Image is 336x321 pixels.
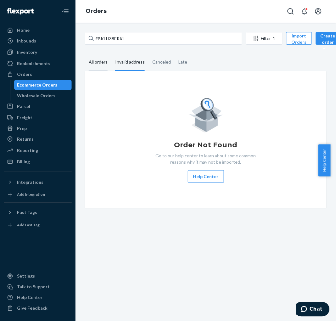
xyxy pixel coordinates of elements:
div: Give Feedback [17,305,48,312]
div: Billing [17,159,30,165]
button: Open Search Box [284,5,297,18]
div: Canceled [152,54,171,70]
button: Filter [246,32,283,45]
a: Add Fast Tag [4,220,72,230]
div: Help Center [17,295,42,301]
div: Home [17,27,30,33]
a: Home [4,25,72,35]
div: Replenishments [17,60,50,67]
a: Replenishments [4,59,72,69]
a: Inbounds [4,36,72,46]
div: Filter [246,35,282,42]
img: Flexport logo [7,8,34,14]
div: Orders [17,71,32,77]
button: Help Center [318,144,331,177]
div: Late [178,54,187,70]
div: Create order [321,33,335,52]
a: Settings [4,271,72,281]
a: Reporting [4,145,72,155]
h1: Order Not Found [174,140,238,150]
div: Add Integration [17,192,45,197]
a: Prep [4,123,72,133]
button: Help Center [188,170,224,183]
a: Freight [4,113,72,123]
a: Help Center [4,293,72,303]
a: Orders [86,8,107,14]
div: Fast Tags [17,210,37,216]
div: Invalid address [115,54,145,71]
a: Add Integration [4,190,72,200]
button: Import Orders [286,32,312,45]
a: Returns [4,134,72,144]
p: Go to our help center to learn about some common reasons why it may not be imported. [151,153,261,165]
ol: breadcrumbs [81,2,112,20]
div: Talk to Support [17,284,50,290]
button: Give Feedback [4,303,72,313]
div: Freight [17,115,32,121]
img: Empty list [189,96,223,132]
div: Integrations [17,179,43,185]
div: 1 [273,35,276,42]
div: Ecommerce Orders [17,82,58,88]
a: Inventory [4,47,72,57]
button: Open notifications [298,5,311,18]
a: Orders [4,69,72,79]
div: Returns [17,136,34,142]
div: Wholesale Orders [17,93,56,99]
div: All orders [89,54,108,71]
div: Inbounds [17,38,36,44]
a: Wholesale Orders [14,91,72,101]
a: Ecommerce Orders [14,80,72,90]
button: Open account menu [312,5,325,18]
iframe: Opens a widget where you can chat to one of our agents [296,302,330,318]
div: Settings [17,273,35,279]
a: Billing [4,157,72,167]
div: Prep [17,125,27,132]
div: Add Fast Tag [17,222,40,228]
div: Inventory [17,49,37,55]
input: Search orders [85,32,242,45]
div: Reporting [17,147,38,154]
button: Integrations [4,177,72,187]
div: Parcel [17,103,30,110]
button: Talk to Support [4,282,72,292]
button: Fast Tags [4,208,72,218]
button: Close Navigation [59,5,72,18]
a: Parcel [4,101,72,111]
